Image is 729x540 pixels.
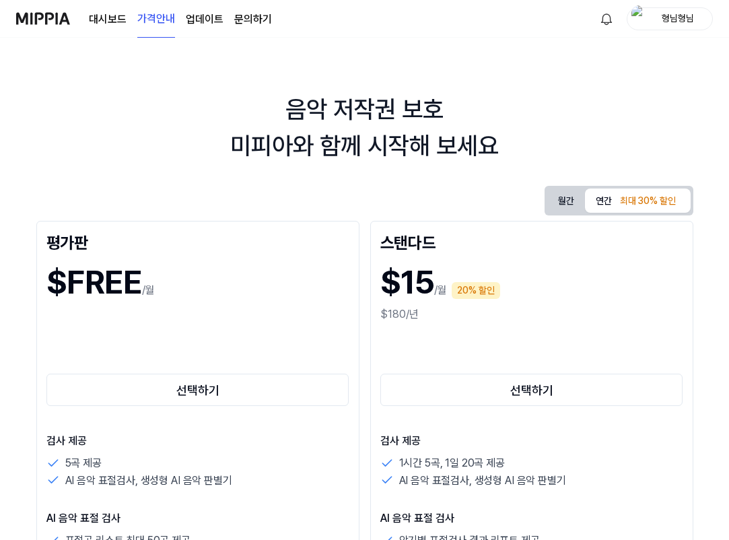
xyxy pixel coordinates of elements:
[46,258,142,306] h1: $FREE
[46,231,349,252] div: 평가판
[137,1,175,38] a: 가격안내
[234,11,272,28] a: 문의하기
[452,282,500,299] div: 20% 할인
[380,258,434,306] h1: $15
[399,472,566,490] p: AI 음악 표절검사, 생성형 AI 음악 판별기
[65,472,232,490] p: AI 음악 표절검사, 생성형 AI 음악 판별기
[652,11,704,26] div: 형님형님
[631,5,648,32] img: profile
[547,189,585,213] button: 월간
[46,433,349,449] p: 검사 제공
[380,374,683,406] button: 선택하기
[399,454,505,472] p: 1시간 5곡, 1일 20곡 제공
[380,510,683,527] p: AI 음악 표절 검사
[585,189,690,213] button: 연간
[142,282,155,298] p: /월
[627,7,713,30] button: profile형님형님
[380,433,683,449] p: 검사 제공
[46,371,349,409] a: 선택하기
[46,510,349,527] p: AI 음악 표절 검사
[598,11,615,27] img: 알림
[89,11,127,28] a: 대시보드
[616,191,680,211] div: 최대 30% 할인
[46,374,349,406] button: 선택하기
[380,231,683,252] div: 스탠다드
[434,282,447,298] p: /월
[65,454,102,472] p: 5곡 제공
[380,371,683,409] a: 선택하기
[380,306,683,323] div: $180/년
[186,11,223,28] a: 업데이트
